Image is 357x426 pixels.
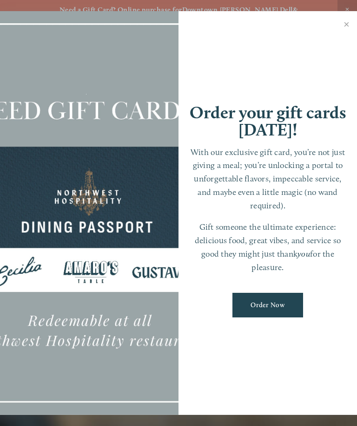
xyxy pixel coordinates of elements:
p: With our exclusive gift card, you’re not just giving a meal; you’re unlocking a portal to unforge... [188,146,348,213]
a: Close [337,13,356,39]
em: you [297,249,310,258]
p: Gift someone the ultimate experience: delicious food, great vibes, and service so good they might... [188,220,348,274]
h1: Order your gift cards [DATE]! [188,104,348,138]
a: Order Now [232,293,303,317]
